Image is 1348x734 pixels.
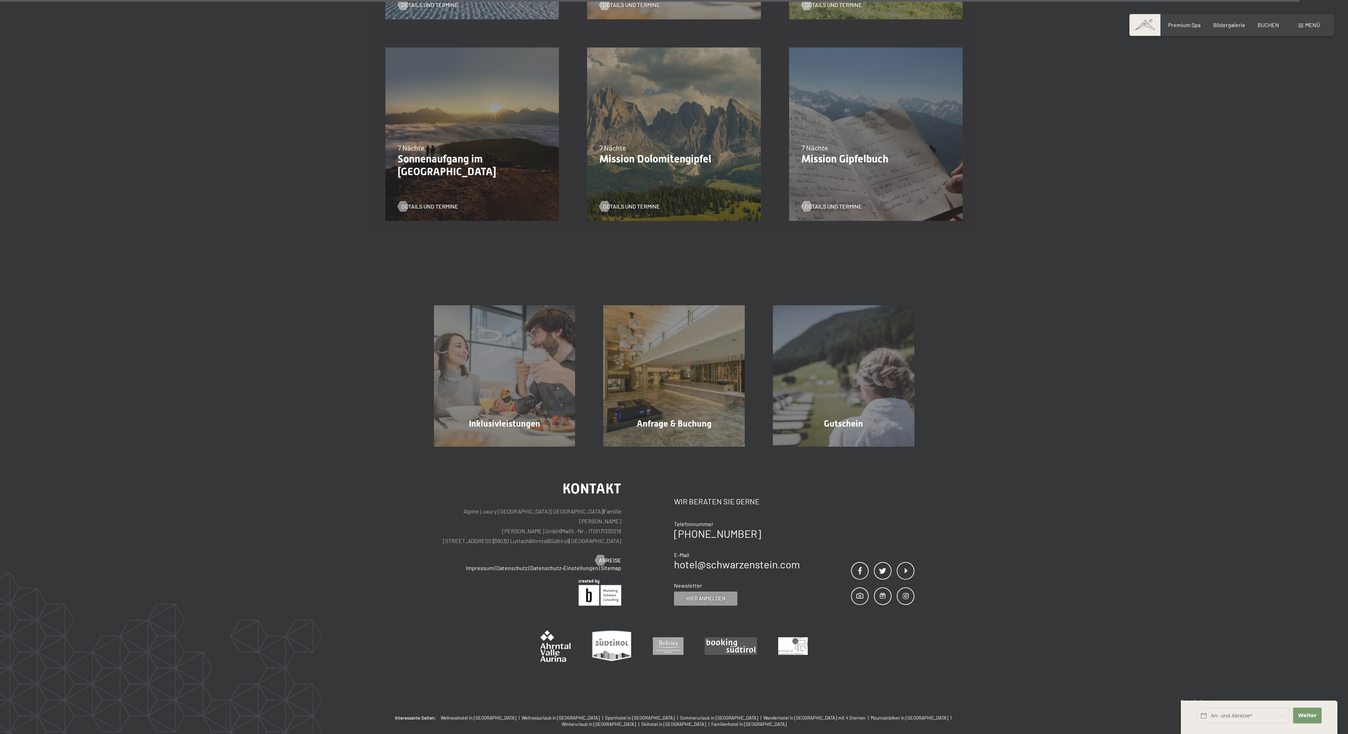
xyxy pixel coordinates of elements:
[522,715,605,721] a: Wellnessurlaub in [GEOGRAPHIC_DATA] |
[517,715,522,721] span: |
[522,715,600,721] span: Wellnessurlaub in [GEOGRAPHIC_DATA]
[1213,21,1245,28] a: Bildergalerie
[548,537,549,544] span: |
[603,203,660,210] span: Details und Termine
[495,564,496,571] span: |
[560,528,561,534] span: |
[871,715,953,721] a: Mountainbiken in [GEOGRAPHIC_DATA] |
[493,537,494,544] span: |
[601,564,621,571] a: Sitemap
[1258,21,1279,28] a: BUCHEN
[599,203,660,210] a: Details und Termine
[530,564,598,571] a: Datenschutz-Einstellungen
[674,497,760,506] span: Wir beraten Sie gerne
[603,1,660,9] span: Details und Termine
[599,556,621,564] span: Anreise
[441,715,516,721] span: Wellnesshotel in [GEOGRAPHIC_DATA]
[599,153,748,165] p: Mission Dolomitengipfel
[398,1,458,9] a: Details und Termine
[420,305,590,447] a: Hotel-Angebote Südtirol – Wellness-Specials & Familiendeals | Schwarzenstein Inklusivleistungen
[1305,21,1320,28] span: Menü
[469,419,540,429] span: Inklusivleistungen
[759,715,763,721] span: |
[398,143,424,152] span: 7 Nächte
[599,143,626,152] span: 7 Nächte
[676,715,680,721] span: |
[805,1,862,9] span: Details und Termine
[1298,712,1316,719] span: Weiter
[763,715,865,721] span: Wanderhotel in [GEOGRAPHIC_DATA] mit 4 Sternen
[1181,699,1211,704] span: Schnellanfrage
[824,419,863,429] span: Gutschein
[674,527,761,540] a: [PHONE_NUMBER]
[801,153,950,165] p: Mission Gipfelbuch
[801,203,862,210] a: Details und Termine
[434,506,622,546] p: Alpine Luxury [GEOGRAPHIC_DATA] [GEOGRAPHIC_DATA] Familie [PERSON_NAME] [PERSON_NAME] GmbH MwSt.-...
[398,203,458,210] a: Details und Termine
[401,1,458,9] span: Details und Termine
[641,721,711,727] a: Skihotel in [GEOGRAPHIC_DATA] |
[759,305,928,447] a: Hotel-Angebote Südtirol – Wellness-Specials & Familiendeals | Schwarzenstein Gutschein
[680,715,758,721] span: Sommerurlaub in [GEOGRAPHIC_DATA]
[867,715,871,721] span: |
[686,595,725,602] span: Hier anmelden
[707,721,711,727] span: |
[601,715,605,721] span: |
[801,143,828,152] span: 7 Nächte
[871,715,948,721] span: Mountainbiken in [GEOGRAPHIC_DATA]
[599,564,600,571] span: |
[599,1,660,9] a: Details und Termine
[674,521,713,527] span: Telefonnummer
[395,715,436,721] b: Interessante Seiten:
[674,551,689,558] span: E-Mail
[603,508,604,515] span: |
[637,419,712,429] span: Anfrage & Buchung
[528,564,529,571] span: |
[562,480,621,497] span: Kontakt
[711,721,787,727] span: Familienhotel in [GEOGRAPHIC_DATA]
[579,579,621,606] img: Brandnamic GmbH | Leading Hospitality Solutions
[589,305,759,447] a: Hotel-Angebote Südtirol – Wellness-Specials & Familiendeals | Schwarzenstein Anfrage & Buchung
[441,715,522,721] a: Wellnesshotel in [GEOGRAPHIC_DATA] |
[562,721,636,727] span: Winterurlaub in [GEOGRAPHIC_DATA]
[398,153,547,178] p: Sonnenaufgang im [GEOGRAPHIC_DATA]
[466,564,494,571] a: Impressum
[605,715,675,721] span: Sporthotel in [GEOGRAPHIC_DATA]
[1293,708,1322,723] button: Weiter
[805,203,862,210] span: Details und Termine
[763,715,871,721] a: Wanderhotel in [GEOGRAPHIC_DATA] mit 4 Sternen |
[674,582,702,589] span: Newsletter
[637,721,641,727] span: |
[496,564,528,571] a: Datenschutz
[605,715,680,721] a: Sporthotel in [GEOGRAPHIC_DATA] |
[801,1,862,9] a: Details und Termine
[568,537,569,544] span: |
[562,721,641,727] a: Winterurlaub in [GEOGRAPHIC_DATA] |
[1168,21,1201,28] a: Premium Spa
[595,556,621,564] a: Anreise
[680,715,763,721] a: Sommerurlaub in [GEOGRAPHIC_DATA] |
[529,537,530,544] span: |
[711,721,787,727] a: Familienhotel in [GEOGRAPHIC_DATA]
[674,558,800,570] a: hotel@schwarzenstein.com
[641,721,706,727] span: Skihotel in [GEOGRAPHIC_DATA]
[401,203,458,210] span: Details und Termine
[949,715,953,721] span: |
